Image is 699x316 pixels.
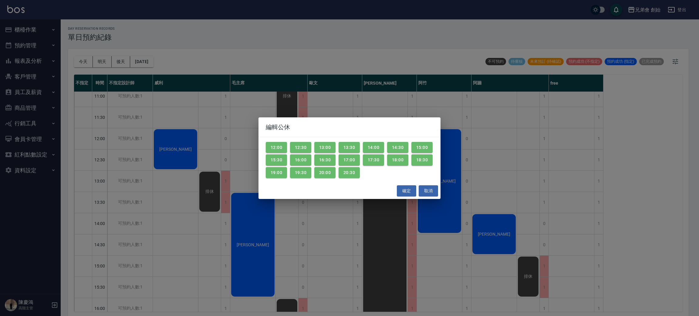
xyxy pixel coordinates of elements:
[314,167,336,178] button: 20:00
[266,142,287,153] button: 12:00
[419,185,438,197] button: 取消
[339,142,360,153] button: 13:30
[290,142,311,153] button: 12:30
[266,154,287,166] button: 15:30
[363,154,384,166] button: 17:30
[290,154,311,166] button: 16:00
[314,154,336,166] button: 16:30
[339,154,360,166] button: 17:00
[411,142,433,153] button: 15:00
[411,154,433,166] button: 18:30
[290,167,311,178] button: 19:30
[314,142,336,153] button: 13:00
[363,142,384,153] button: 14:00
[397,185,416,197] button: 確定
[387,154,408,166] button: 18:00
[266,167,287,178] button: 19:00
[387,142,408,153] button: 14:30
[258,117,441,137] h2: 編輯公休
[339,167,360,178] button: 20:30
